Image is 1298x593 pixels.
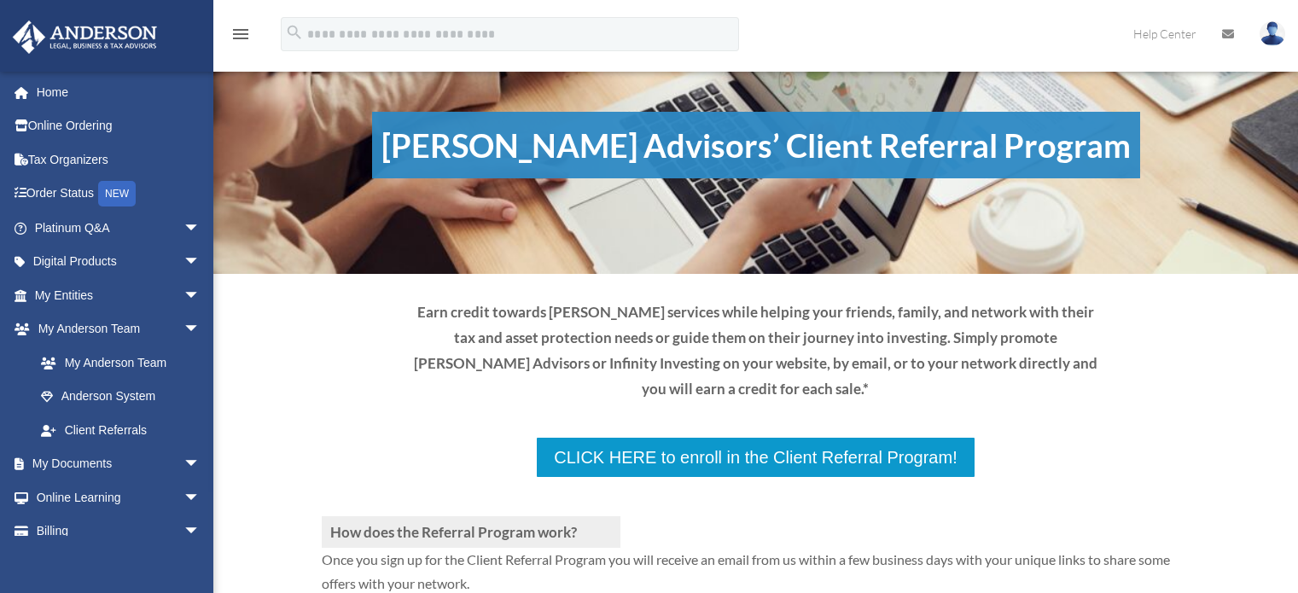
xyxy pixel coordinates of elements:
a: Tax Organizers [12,142,226,177]
h1: [PERSON_NAME] Advisors’ Client Referral Program [372,112,1140,178]
img: User Pic [1260,21,1285,46]
a: Platinum Q&Aarrow_drop_down [12,211,226,245]
a: My Anderson Teamarrow_drop_down [12,312,226,346]
a: CLICK HERE to enroll in the Client Referral Program! [535,436,975,479]
span: arrow_drop_down [183,515,218,549]
a: Online Learningarrow_drop_down [12,480,226,515]
a: Client Referrals [24,413,218,447]
a: Anderson System [24,380,226,414]
a: Billingarrow_drop_down [12,515,226,549]
span: arrow_drop_down [183,278,218,313]
p: Earn credit towards [PERSON_NAME] services while helping your friends, family, and network with t... [409,299,1103,401]
i: menu [230,24,251,44]
a: menu [230,30,251,44]
a: Home [12,75,226,109]
span: arrow_drop_down [183,245,218,280]
a: Online Ordering [12,109,226,143]
div: NEW [98,181,136,206]
img: Anderson Advisors Platinum Portal [8,20,162,54]
h3: How does the Referral Program work? [322,516,620,548]
span: arrow_drop_down [183,312,218,347]
i: search [285,23,304,42]
span: arrow_drop_down [183,447,218,482]
a: My Documentsarrow_drop_down [12,447,226,481]
a: My Entitiesarrow_drop_down [12,278,226,312]
span: arrow_drop_down [183,480,218,515]
a: My Anderson Team [24,346,226,380]
span: arrow_drop_down [183,211,218,246]
a: Order StatusNEW [12,177,226,212]
a: Digital Productsarrow_drop_down [12,245,226,279]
